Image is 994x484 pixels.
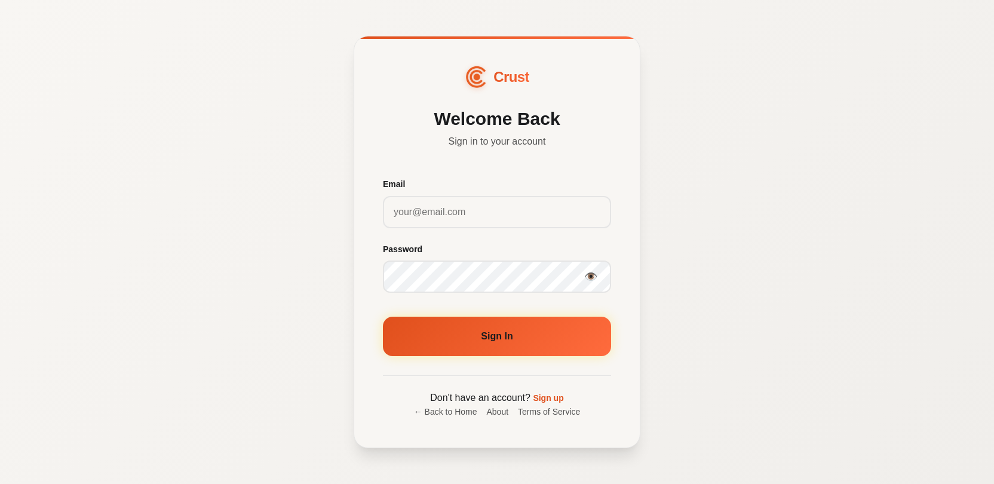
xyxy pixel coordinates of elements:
[383,196,611,228] input: your@email.com
[580,266,602,287] button: Show password
[383,177,611,191] label: Email
[383,243,611,256] label: Password
[486,405,508,418] a: About
[383,108,611,130] h2: Welcome Back
[493,66,529,88] span: Crust
[465,65,489,89] img: CrustAI
[383,317,611,356] button: Sign In
[414,405,477,418] a: ← Back to Home
[383,390,611,406] p: Don't have an account?
[383,134,611,149] p: Sign in to your account
[533,393,563,403] a: Sign up
[518,405,580,418] a: Terms of Service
